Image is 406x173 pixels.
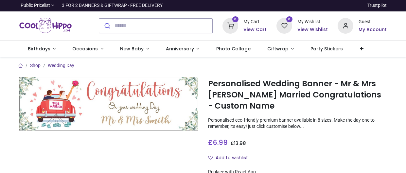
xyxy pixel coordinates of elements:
[267,45,289,52] span: Giftwrap
[157,41,208,58] a: Anniversary
[62,2,163,9] div: 3 FOR 2 BANNERS & GIFTWRAP - FREE DELIVERY
[208,78,387,112] h1: Personalised Wedding Banner - Mr & Mrs [PERSON_NAME] Married Congratulations - Custom Name
[19,17,72,35] img: Cool Hippo
[231,140,246,147] span: £
[99,19,115,33] button: Submit
[243,26,267,33] a: View Cart
[234,140,246,147] span: 13.98
[19,77,198,130] img: Personalised Wedding Banner - Mr & Mrs Just Married Congratulations - Custom Name
[166,45,194,52] span: Anniversary
[359,26,387,33] a: My Account
[120,45,144,52] span: New Baby
[310,45,343,52] span: Party Stickers
[112,41,157,58] a: New Baby
[259,41,302,58] a: Giftwrap
[208,138,228,147] span: £
[19,2,54,9] a: Public Pricelist
[208,155,213,160] i: Add to wishlist
[286,16,292,23] sup: 0
[367,2,387,9] a: Trustpilot
[243,19,267,25] div: My Cart
[276,23,292,28] a: 0
[297,19,328,25] div: My Wishlist
[28,45,50,52] span: Birthdays
[21,2,50,9] span: Public Pricelist
[232,16,238,23] sup: 0
[208,152,254,164] button: Add to wishlistAdd to wishlist
[222,23,238,28] a: 0
[72,45,98,52] span: Occasions
[213,138,228,147] span: 6.99
[297,26,328,33] a: View Wishlist
[19,17,72,35] a: Logo of Cool Hippo
[359,19,387,25] div: Guest
[64,41,112,58] a: Occasions
[48,63,74,68] a: Wedding Day
[19,41,64,58] a: Birthdays
[208,117,387,130] p: Personalised eco-friendly premium banner available in 8 sizes. Make the day one to remember, its ...
[30,63,41,68] a: Shop
[216,45,251,52] span: Photo Collage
